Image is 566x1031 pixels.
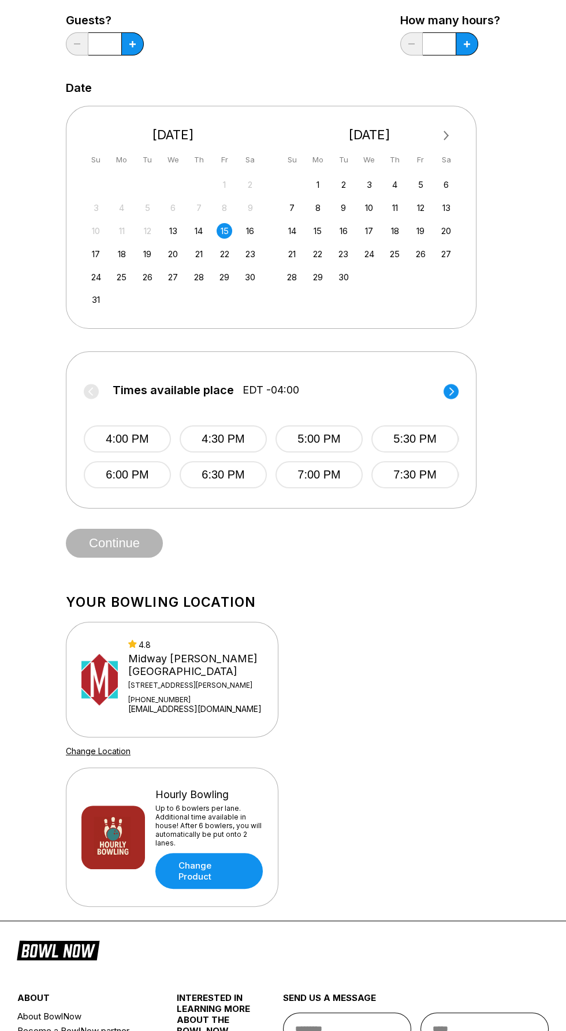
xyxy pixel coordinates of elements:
div: Not available Thursday, August 7th, 2025 [191,200,207,216]
button: 4:30 PM [180,425,267,453]
div: Choose Thursday, September 18th, 2025 [387,223,403,239]
div: Th [387,152,403,168]
div: Choose Thursday, August 28th, 2025 [191,269,207,285]
div: Choose Thursday, September 4th, 2025 [387,177,403,192]
div: Choose Saturday, September 6th, 2025 [438,177,454,192]
div: Choose Friday, September 26th, 2025 [413,246,429,262]
h1: Your bowling location [66,594,500,610]
div: Choose Sunday, September 28th, 2025 [284,269,300,285]
div: We [362,152,377,168]
div: [DATE] [84,127,263,143]
span: EDT -04:00 [243,384,299,396]
div: Choose Thursday, August 21st, 2025 [191,246,207,262]
div: Choose Sunday, September 14th, 2025 [284,223,300,239]
button: Next Month [437,127,456,145]
button: 7:30 PM [371,461,459,488]
div: Up to 6 bowlers per lane. Additional time available in house! After 6 bowlers, you will automatic... [155,804,263,847]
div: Choose Friday, September 5th, 2025 [413,177,429,192]
div: Mo [114,152,129,168]
label: Guests? [66,14,144,27]
button: 4:00 PM [84,425,171,453]
label: Date [66,81,92,94]
div: Choose Sunday, September 21st, 2025 [284,246,300,262]
div: Choose Wednesday, August 20th, 2025 [165,246,181,262]
div: send us a message [283,992,549,1013]
div: Choose Monday, September 15th, 2025 [310,223,326,239]
div: Choose Friday, September 19th, 2025 [413,223,429,239]
div: Su [88,152,104,168]
button: 5:30 PM [371,425,459,453]
a: About BowlNow [17,1009,150,1023]
div: Choose Monday, September 29th, 2025 [310,269,326,285]
div: Choose Wednesday, September 17th, 2025 [362,223,377,239]
div: Choose Thursday, September 11th, 2025 [387,200,403,216]
div: Choose Tuesday, September 9th, 2025 [336,200,351,216]
div: Tu [336,152,351,168]
div: Choose Saturday, September 27th, 2025 [438,246,454,262]
div: Not available Wednesday, August 6th, 2025 [165,200,181,216]
div: Choose Thursday, August 14th, 2025 [191,223,207,239]
div: Choose Sunday, August 17th, 2025 [88,246,104,262]
div: Choose Tuesday, August 19th, 2025 [140,246,155,262]
div: Sa [438,152,454,168]
div: Choose Friday, August 22nd, 2025 [217,246,232,262]
div: Choose Sunday, August 24th, 2025 [88,269,104,285]
div: Choose Sunday, September 7th, 2025 [284,200,300,216]
div: Not available Tuesday, August 5th, 2025 [140,200,155,216]
a: Change Location [66,746,131,756]
div: [DATE] [280,127,459,143]
div: Choose Saturday, August 30th, 2025 [243,269,258,285]
div: Choose Tuesday, September 23rd, 2025 [336,246,351,262]
button: 5:00 PM [275,425,363,453]
div: We [165,152,181,168]
button: 7:00 PM [275,461,363,488]
div: [PHONE_NUMBER] [128,695,265,704]
img: Midway Bowling - Carlisle [81,648,118,711]
a: Change Product [155,853,263,889]
a: [EMAIL_ADDRESS][DOMAIN_NAME] [128,704,265,714]
div: Choose Thursday, September 25th, 2025 [387,246,403,262]
div: [STREET_ADDRESS][PERSON_NAME] [128,681,265,689]
div: Choose Monday, September 1st, 2025 [310,177,326,192]
div: Choose Sunday, August 31st, 2025 [88,292,104,307]
div: Fr [413,152,429,168]
div: Choose Saturday, September 13th, 2025 [438,200,454,216]
div: Choose Wednesday, September 10th, 2025 [362,200,377,216]
div: Choose Tuesday, August 26th, 2025 [140,269,155,285]
div: Choose Tuesday, September 16th, 2025 [336,223,351,239]
div: Choose Tuesday, September 2nd, 2025 [336,177,351,192]
div: month 2025-09 [283,176,456,285]
img: Hourly Bowling [81,806,145,869]
div: Choose Friday, August 29th, 2025 [217,269,232,285]
div: Not available Monday, August 4th, 2025 [114,200,129,216]
div: Not available Sunday, August 3rd, 2025 [88,200,104,216]
div: Choose Saturday, August 16th, 2025 [243,223,258,239]
div: Choose Friday, September 12th, 2025 [413,200,429,216]
button: 6:00 PM [84,461,171,488]
div: Not available Friday, August 8th, 2025 [217,200,232,216]
div: Choose Monday, August 25th, 2025 [114,269,129,285]
div: Not available Saturday, August 9th, 2025 [243,200,258,216]
div: Tu [140,152,155,168]
div: Not available Tuesday, August 12th, 2025 [140,223,155,239]
div: Su [284,152,300,168]
div: Midway [PERSON_NAME][GEOGRAPHIC_DATA] [128,652,265,678]
div: month 2025-08 [87,176,260,308]
div: Choose Friday, August 15th, 2025 [217,223,232,239]
div: Fr [217,152,232,168]
div: Not available Friday, August 1st, 2025 [217,177,232,192]
div: Choose Tuesday, September 30th, 2025 [336,269,351,285]
div: 4.8 [128,640,265,650]
div: Choose Wednesday, September 3rd, 2025 [362,177,377,192]
div: Not available Saturday, August 2nd, 2025 [243,177,258,192]
div: Sa [243,152,258,168]
span: Times available place [113,384,234,396]
div: about [17,992,150,1009]
button: 6:30 PM [180,461,267,488]
div: Not available Monday, August 11th, 2025 [114,223,129,239]
div: Choose Monday, September 22nd, 2025 [310,246,326,262]
label: How many hours? [400,14,500,27]
div: Th [191,152,207,168]
div: Not available Sunday, August 10th, 2025 [88,223,104,239]
div: Mo [310,152,326,168]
